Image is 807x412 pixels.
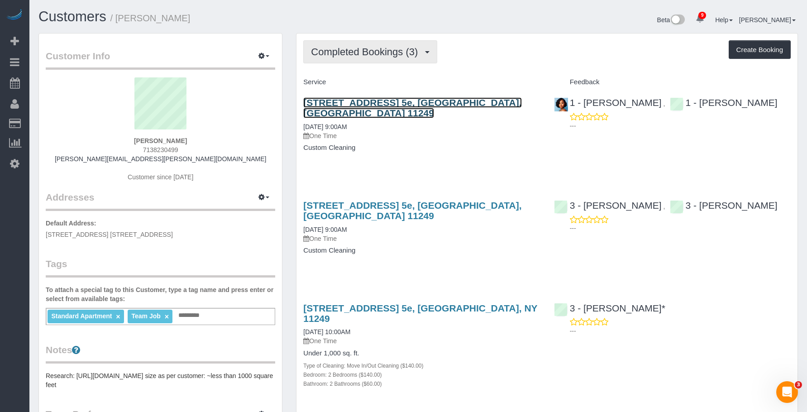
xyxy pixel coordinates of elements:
a: [STREET_ADDRESS] 5e, [GEOGRAPHIC_DATA], NY 11249 [303,303,537,324]
h4: Custom Cleaning [303,247,540,254]
span: 3 [795,381,802,388]
span: , [664,203,665,210]
p: One Time [303,336,540,345]
a: 3 - [PERSON_NAME] [554,200,662,211]
a: Customers [38,9,106,24]
h4: Feedback [554,78,791,86]
a: Help [715,16,733,24]
span: [STREET_ADDRESS] [STREET_ADDRESS] [46,231,173,238]
h4: Under 1,000 sq. ft. [303,350,540,357]
a: 1 - [PERSON_NAME] [554,97,662,108]
pre: Research: [URL][DOMAIN_NAME] size as per customer: ~less than 1000 square feet [46,371,275,389]
span: Customer since [DATE] [128,173,193,181]
legend: Notes [46,343,275,364]
strong: [PERSON_NAME] [134,137,187,144]
a: [DATE] 10:00AM [303,328,350,335]
small: Type of Cleaning: Move In/Out Cleaning ($140.00) [303,363,423,369]
p: --- [570,326,791,335]
img: Automaid Logo [5,9,24,22]
a: Beta [657,16,685,24]
a: [DATE] 9:00AM [303,123,347,130]
p: One Time [303,131,540,140]
p: One Time [303,234,540,243]
a: 9 [691,9,709,29]
legend: Tags [46,257,275,278]
p: --- [570,224,791,233]
span: Standard Apartment [51,312,112,320]
iframe: Intercom live chat [776,381,798,403]
a: 3 - [PERSON_NAME] [670,200,778,211]
button: Completed Bookings (3) [303,40,437,63]
span: 9 [698,12,706,19]
a: 1 - [PERSON_NAME] [670,97,778,108]
small: Bathroom: 2 Bathrooms ($60.00) [303,381,382,387]
span: , [664,100,665,107]
p: --- [570,121,791,130]
h4: Custom Cleaning [303,144,540,152]
img: New interface [670,14,685,26]
small: Bedroom: 2 Bedrooms ($140.00) [303,372,382,378]
a: 3 - [PERSON_NAME]* [554,303,665,313]
label: Default Address: [46,219,96,228]
legend: Customer Info [46,49,275,70]
label: To attach a special tag to this Customer, type a tag name and press enter or select from availabl... [46,285,275,303]
a: × [165,313,169,321]
a: [STREET_ADDRESS] 5e, [GEOGRAPHIC_DATA], [GEOGRAPHIC_DATA] 11249 [303,97,521,118]
a: [PERSON_NAME] [739,16,796,24]
span: Team Job [131,312,160,320]
span: Completed Bookings (3) [311,46,422,57]
h4: Service [303,78,540,86]
a: [DATE] 9:00AM [303,226,347,233]
a: [STREET_ADDRESS] 5e, [GEOGRAPHIC_DATA], [GEOGRAPHIC_DATA] 11249 [303,200,521,221]
a: [PERSON_NAME][EMAIL_ADDRESS][PERSON_NAME][DOMAIN_NAME] [55,155,267,163]
span: 7138230499 [143,146,178,153]
a: × [116,313,120,321]
small: / [PERSON_NAME] [110,13,191,23]
button: Create Booking [729,40,791,59]
img: 1 - JaeLynn Leocadio [554,98,568,111]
